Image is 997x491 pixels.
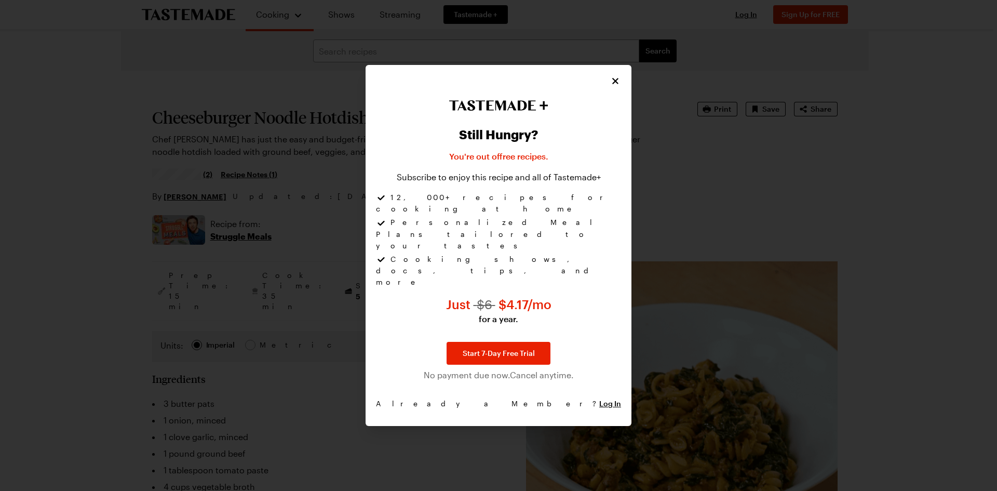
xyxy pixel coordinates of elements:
[474,297,495,312] span: $ 6
[446,296,551,325] p: Just $4.17 per month for a year instead of $6
[449,100,548,111] img: Tastemade+
[376,398,621,409] span: Already a Member?
[397,171,601,183] p: Subscribe to enjoy this recipe and all of Tastemade+
[610,75,621,87] button: Close
[459,127,538,142] h2: Still Hungry?
[424,369,574,381] span: No payment due now. Cancel anytime.
[376,217,621,253] li: Personalized Meal Plans tailored to your tastes
[463,348,535,359] span: Start 7-Day Free Trial
[447,342,550,365] a: Start 7-Day Free Trial
[599,399,621,409] button: Log In
[376,254,621,288] li: Cooking shows, docs, tips, and more
[449,150,548,163] p: You're out of free recipes .
[446,297,551,312] span: Just $ 4.17 /mo
[376,192,621,217] li: 12,000+ recipes for cooking at home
